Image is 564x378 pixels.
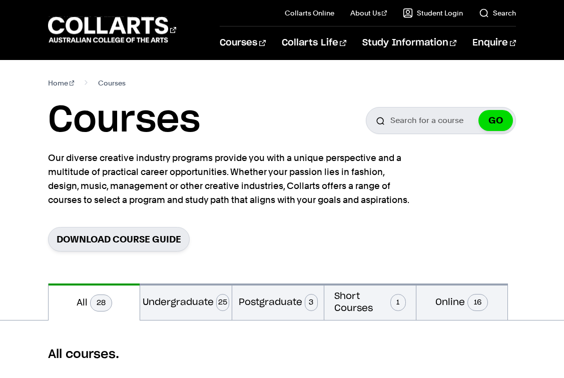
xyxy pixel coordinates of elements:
button: Short Courses1 [324,283,416,320]
button: Online16 [416,283,508,320]
span: 3 [305,294,318,311]
span: 1 [390,294,406,311]
a: Courses [220,26,265,59]
a: Enquire [472,26,516,59]
h1: Courses [48,98,200,143]
a: Collarts Online [285,8,334,18]
div: Go to homepage [48,15,176,44]
h2: All courses. [48,346,516,362]
input: Search for a course [366,107,516,134]
p: Our diverse creative industry programs provide you with a unique perspective and a multitude of p... [48,151,413,207]
a: Download Course Guide [48,227,190,251]
span: Courses [98,76,126,90]
span: 16 [467,294,488,311]
span: 25 [216,294,229,311]
button: All28 [49,283,140,320]
a: Study Information [362,26,456,59]
button: Undergraduate25 [140,283,232,320]
a: About Us [350,8,387,18]
span: 28 [90,294,112,311]
a: Student Login [403,8,463,18]
a: Home [48,76,75,90]
button: GO [478,110,513,131]
a: Search [479,8,516,18]
button: Postgraduate3 [232,283,324,320]
a: Collarts Life [282,26,346,59]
